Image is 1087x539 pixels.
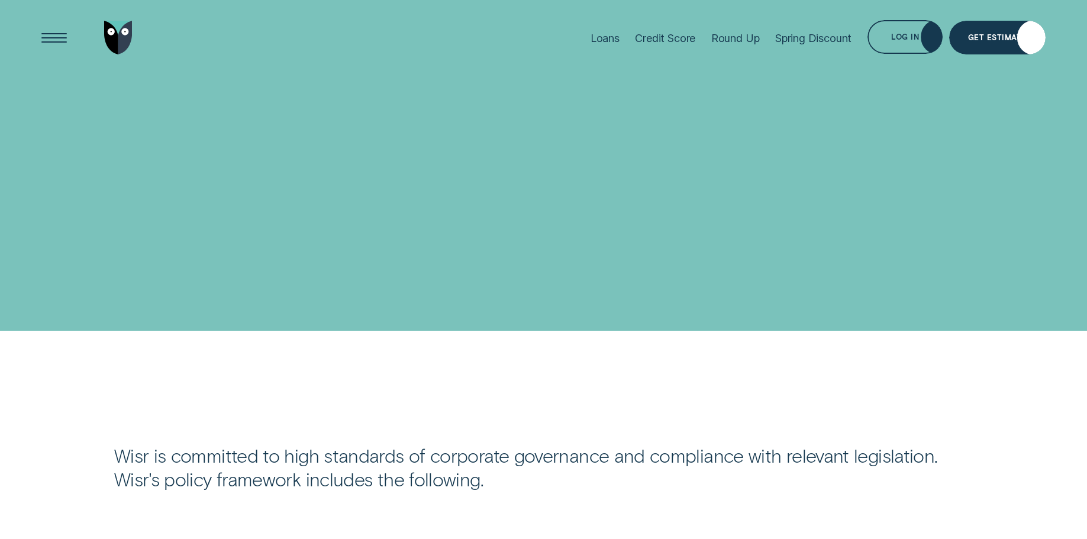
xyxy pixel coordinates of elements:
h1: Policies and Governance [41,149,522,254]
div: Spring Discount [775,31,851,44]
div: Credit Score [635,31,695,44]
div: Loans [591,31,620,44]
a: Get Estimate [949,21,1046,54]
button: Open Menu [37,21,71,54]
img: Wisr [104,21,133,54]
div: Round Up [711,31,760,44]
button: Log in [867,20,943,54]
